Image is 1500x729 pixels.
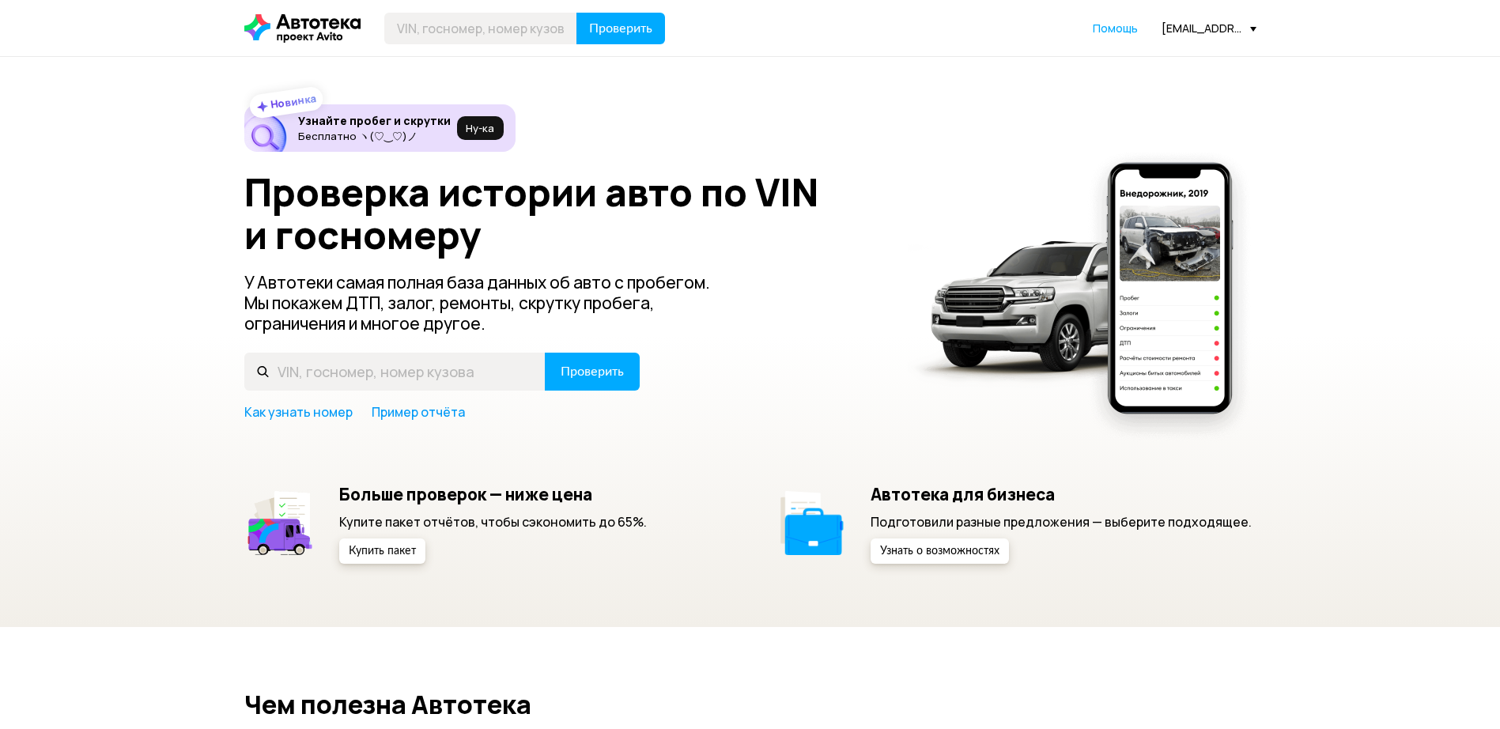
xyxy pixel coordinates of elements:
button: Проверить [576,13,665,44]
div: [EMAIL_ADDRESS][DOMAIN_NAME] [1162,21,1256,36]
span: Узнать о возможностях [880,546,999,557]
h1: Проверка истории авто по VIN и госномеру [244,171,887,256]
input: VIN, госномер, номер кузова [384,13,577,44]
a: Помощь [1093,21,1138,36]
h5: Автотека для бизнеса [871,484,1252,504]
p: Подготовили разные предложения — выберите подходящее. [871,513,1252,531]
span: Проверить [561,365,624,378]
p: Бесплатно ヽ(♡‿♡)ノ [298,130,451,142]
a: Пример отчёта [372,403,465,421]
p: Купите пакет отчётов, чтобы сэкономить до 65%. [339,513,647,531]
h6: Узнайте пробег и скрутки [298,114,451,128]
span: Проверить [589,22,652,35]
button: Узнать о возможностях [871,538,1009,564]
span: Купить пакет [349,546,416,557]
p: У Автотеки самая полная база данных об авто с пробегом. Мы покажем ДТП, залог, ремонты, скрутку п... [244,272,736,334]
h2: Чем полезна Автотека [244,690,1256,719]
button: Купить пакет [339,538,425,564]
h5: Больше проверок — ниже цена [339,484,647,504]
a: Как узнать номер [244,403,353,421]
button: Проверить [545,353,640,391]
input: VIN, госномер, номер кузова [244,353,546,391]
span: Ну‑ка [466,122,494,134]
strong: Новинка [269,91,317,111]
